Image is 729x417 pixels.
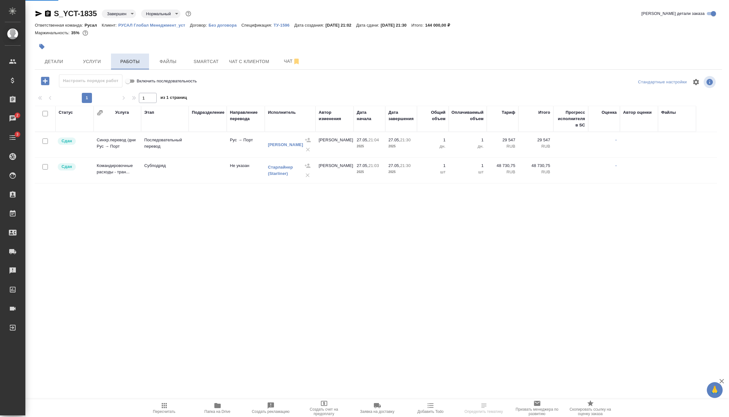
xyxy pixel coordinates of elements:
[54,9,97,18] a: S_YCT-1835
[357,109,382,122] div: Дата начала
[36,74,54,87] button: Добавить работу
[97,110,103,116] button: Сгруппировать
[452,137,484,143] p: 1
[230,109,262,122] div: Направление перевода
[59,109,73,116] div: Статус
[357,169,382,175] p: 2025
[388,163,400,168] p: 27.05,
[105,11,128,16] button: Завершен
[137,78,197,84] span: Включить последовательность
[522,163,550,169] p: 48 730,75
[420,163,446,169] p: 1
[356,23,381,28] p: Дата сдачи:
[35,10,42,17] button: Скопировать ссылку для ЯМессенджера
[522,137,550,143] p: 29 547
[615,138,617,142] a: -
[425,23,455,28] p: 144 000,00 ₽
[357,138,368,142] p: 27.05,
[316,159,354,182] td: [PERSON_NAME]
[12,131,22,138] span: 3
[268,109,296,116] div: Исполнитель
[102,23,118,28] p: Клиент:
[623,109,652,116] div: Автор оценки
[326,23,356,28] p: [DATE] 21:02
[153,58,183,66] span: Файлы
[368,163,379,168] p: 21:03
[490,169,515,175] p: RUB
[62,164,72,170] p: Сдан
[277,57,307,65] span: Чат
[209,22,242,28] a: Без договора
[268,165,293,176] a: Старлайнер (Starliner)
[274,22,294,28] a: ТУ-1596
[420,143,446,150] p: дн.
[12,112,22,119] span: 2
[57,163,90,171] div: Менеджер проверил работу исполнителя, передает ее на следующий этап
[661,109,676,116] div: Файлы
[268,142,303,147] a: [PERSON_NAME]
[274,23,294,28] p: ТУ-1596
[39,58,69,66] span: Детали
[71,30,81,35] p: 35%
[85,23,102,28] p: Русал
[602,109,617,116] div: Оценка
[388,169,414,175] p: 2025
[35,30,71,35] p: Маржинальность:
[190,23,209,28] p: Договор:
[115,109,129,116] div: Услуга
[316,134,354,156] td: [PERSON_NAME]
[522,143,550,150] p: RUB
[557,109,585,128] div: Прогресс исполнителя в SC
[709,383,720,397] span: 🙏
[636,77,688,87] div: split button
[707,382,723,398] button: 🙏
[144,11,173,16] button: Нормальный
[368,138,379,142] p: 21:04
[400,163,411,168] p: 21:30
[400,138,411,142] p: 21:30
[102,10,136,18] div: Завершен
[293,58,300,65] svg: Отписаться
[538,109,550,116] div: Итого
[452,163,484,169] p: 1
[57,137,90,145] div: Менеджер проверил работу исполнителя, передает ее на следующий этап
[452,109,484,122] div: Оплачиваемый объем
[229,58,269,66] span: Чат с клиентом
[94,159,141,182] td: Командировочные расходы - тран...
[420,109,446,122] div: Общий объем
[704,76,717,88] span: Посмотреть информацию
[241,23,273,28] p: Спецификация:
[388,109,414,122] div: Дата завершения
[35,23,85,28] p: Ответственная команда:
[44,10,52,17] button: Скопировать ссылку
[294,23,325,28] p: Дата создания:
[381,23,412,28] p: [DATE] 21:30
[115,58,145,66] span: Работы
[227,134,265,156] td: Рус → Порт
[144,109,154,116] div: Этап
[2,130,24,145] a: 3
[191,58,221,66] span: Smartcat
[490,137,515,143] p: 29 547
[184,10,192,18] button: Доп статусы указывают на важность/срочность заказа
[452,143,484,150] p: дн.
[502,109,515,116] div: Тариф
[388,143,414,150] p: 2025
[141,10,180,18] div: Завершен
[160,94,187,103] span: из 1 страниц
[319,109,350,122] div: Автор изменения
[144,163,186,169] p: Субподряд
[641,10,705,17] span: [PERSON_NAME] детали заказа
[688,74,704,90] span: Настроить таблицу
[357,143,382,150] p: 2025
[94,134,141,156] td: Синхр.перевод /дни Рус → Порт
[209,23,242,28] p: Без договора
[411,23,425,28] p: Итого:
[192,109,225,116] div: Подразделение
[118,23,190,28] p: РУСАЛ Глобал Менеджмент_уст
[452,169,484,175] p: шт
[118,22,190,28] a: РУСАЛ Глобал Менеджмент_уст
[490,143,515,150] p: RUB
[81,29,89,37] button: 78277.75 RUB;
[35,40,49,54] button: Добавить тэг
